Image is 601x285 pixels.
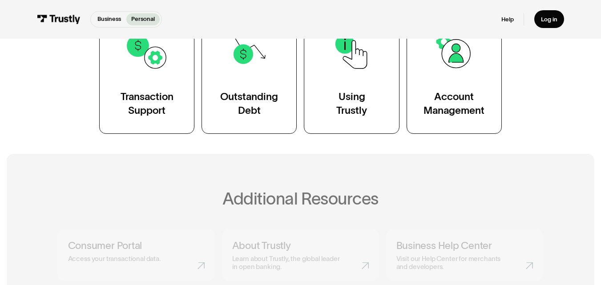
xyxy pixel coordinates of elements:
img: Trustly Logo [37,15,81,24]
h2: Additional Resources [58,189,543,208]
a: Business Help CenterVisit our Help Center for merchants and developers. [386,229,543,281]
a: About TrustlyLearn about Trustly, the global leader in open banking. [222,229,379,281]
a: Log in [534,10,564,28]
p: Personal [131,15,155,24]
div: Log in [541,16,557,23]
h3: Consumer Portal [68,239,205,251]
a: TransactionSupport [99,12,194,134]
a: OutstandingDebt [202,12,297,134]
a: Personal [126,13,160,25]
h3: Business Help Center [396,239,533,251]
p: Learn about Trustly, the global leader in open banking. [232,255,340,271]
div: Transaction Support [121,90,173,116]
p: Business [97,15,121,24]
a: Help [501,16,514,23]
div: Using Trustly [336,90,367,116]
a: UsingTrustly [304,12,399,134]
a: Consumer PortalAccess your transactional data. [58,229,215,281]
a: Business [93,13,126,25]
div: Outstanding Debt [220,90,278,116]
p: Access your transactional data. [68,255,161,263]
div: Account Management [424,90,484,116]
a: AccountManagement [407,12,502,134]
p: Visit our Help Center for merchants and developers. [396,255,504,271]
h3: About Trustly [232,239,369,251]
